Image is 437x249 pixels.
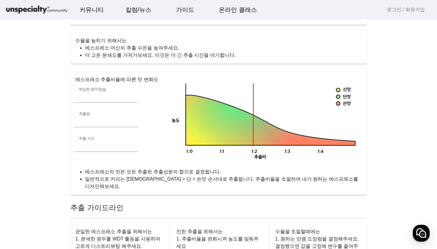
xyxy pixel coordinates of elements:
a: 홈 [2,193,40,208]
mat-card-title: 진한 추출을 위해서는 [176,228,223,235]
mat-card-title: 균일한 에스프레소 추출을 위해서는 [75,228,152,235]
a: 칼럼/뉴스 [121,2,157,18]
mat-label: 추출량 [79,112,90,116]
img: logo [5,5,69,15]
span: 대화 [56,202,63,207]
li: 에스프레소 머신의 추출 수온을 높여주세요. [85,44,362,52]
span: 홈 [19,202,23,206]
tspan: 추출비 [254,155,266,160]
li: 일반적으로 커피는 [DEMOGRAPHIC_DATA] > 단 > 쓴맛 순서대로 추출됩니다. 추출비율을 조절하여 내가 원하는 에스프레소를 디자인해보세요. [85,176,362,190]
tspan: 1:4 [318,149,324,155]
tspan: 1:0 [187,149,193,155]
mat-card-title: 수율을 조절할때에는 [275,228,320,235]
mat-label: 투입한 원두량(g) [79,87,106,91]
a: 로그인 / 회원가입 [387,6,425,13]
a: 대화 [40,193,78,208]
tspan: 농도 [172,118,180,124]
mat-label: 추출 시간 [79,136,94,140]
mat-card-title: 수율을 높히기 위해서는 [75,37,127,44]
h2: 추출 가이드라인 [70,202,367,213]
a: 설정 [78,193,117,208]
tspan: 1:2 [252,149,257,155]
a: 커뮤니티 [75,2,109,18]
tspan: 1:1 [220,149,225,155]
tspan: 단맛 [343,94,351,100]
mat-card-title: 에스프레소 추출비율에 따른 맛 변화도 [75,76,158,83]
span: 설정 [94,202,101,206]
li: 에스프레소의 맛은 모든 추출된 추출성분의 합으로 결정됩니다. [85,168,362,176]
a: 가이드 [171,2,199,18]
li: 더 고운 분쇄도를 가져가보세요. 이것은 더 긴 추출 시간을 야기합니다. [85,52,362,59]
a: 온라인 클래스 [214,2,262,18]
tspan: 신맛 [343,87,351,93]
tspan: 쓴맛 [343,101,351,107]
tspan: 1:3 [285,149,290,155]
